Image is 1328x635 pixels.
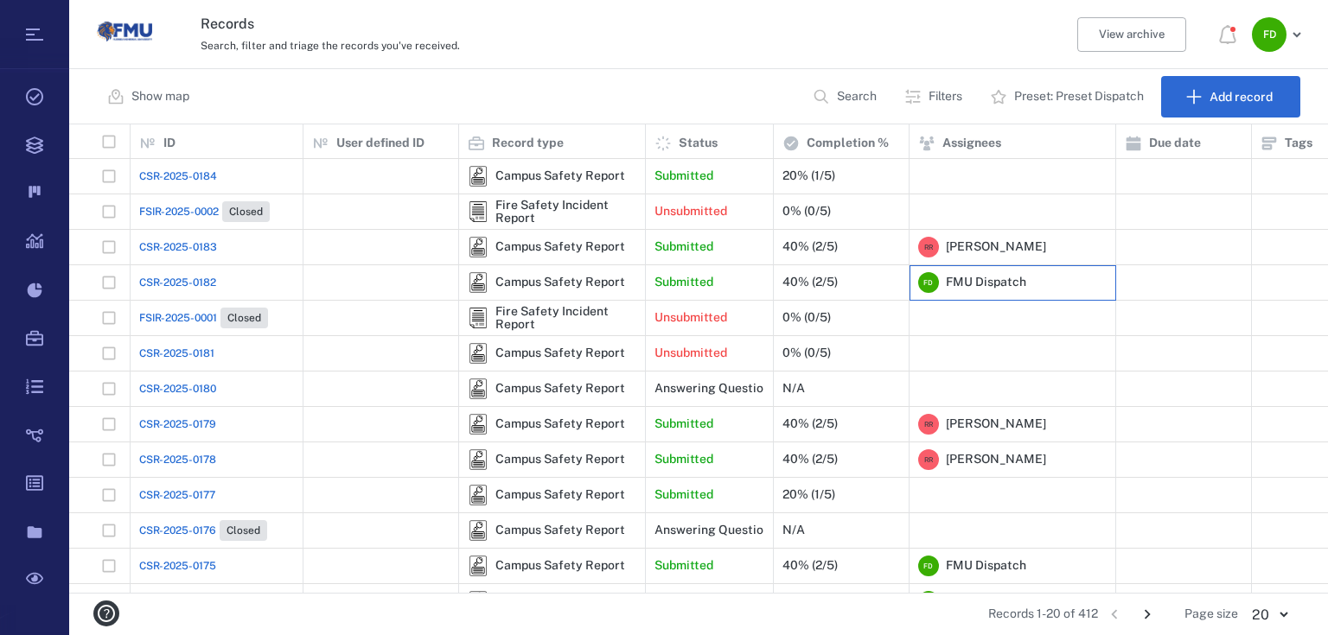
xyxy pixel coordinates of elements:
div: Campus Safety Report [495,559,625,572]
a: CSR-2025-0184 [139,168,217,184]
div: Campus Safety Report [468,166,488,187]
nav: pagination navigation [1098,600,1164,628]
img: icon Campus Safety Report [468,378,488,399]
p: Due date [1149,135,1201,152]
p: Status [679,135,718,152]
p: Record type [492,135,564,152]
p: Submitted [654,557,713,575]
img: icon Campus Safety Report [468,166,488,187]
p: Unsubmitted [654,309,727,327]
div: Fire Safety Incident Report [468,308,488,328]
div: 0% (0/5) [782,311,831,324]
div: 0% (0/5) [782,205,831,218]
span: Page size [1184,606,1238,623]
div: 40% (2/5) [782,559,838,572]
div: Fire Safety Incident Report [495,305,636,332]
img: Florida Memorial University logo [97,4,152,60]
div: Campus Safety Report [468,485,488,505]
p: Completion % [807,135,889,152]
div: F D [918,591,939,612]
p: Answering Questions [654,522,776,539]
a: FSIR-2025-0002Closed [139,201,270,222]
div: R R [918,414,939,435]
img: icon Campus Safety Report [468,520,488,541]
div: R R [918,449,939,470]
div: Campus Safety Report [495,276,625,289]
p: Show map [131,88,189,105]
a: CSR-2025-0178 [139,452,216,467]
span: Records 1-20 of 412 [988,606,1098,623]
img: icon Fire Safety Incident Report [468,201,488,222]
button: View archive [1077,17,1186,52]
button: FD [1252,17,1307,52]
span: FSIR-2025-0001 [139,310,217,326]
img: icon Campus Safety Report [468,343,488,364]
div: R R [918,237,939,257]
div: 40% (2/5) [782,453,838,466]
div: Campus Safety Report [495,240,625,253]
p: ID [163,135,176,152]
p: Search [837,88,877,105]
span: Help [39,12,74,28]
img: icon Campus Safety Report [468,237,488,257]
p: User defined ID [336,135,425,152]
span: [PERSON_NAME] [946,416,1046,433]
div: N/A [782,524,805,537]
div: F D [1252,17,1286,52]
div: Campus Safety Report [468,449,488,470]
div: Campus Safety Report [495,382,625,395]
button: Filters [894,76,976,117]
a: CSR-2025-0175 [139,558,216,574]
span: [PERSON_NAME] [946,238,1046,256]
p: Submitted [654,486,713,504]
div: 40% (2/5) [782,240,838,253]
div: Campus Safety Report [468,378,488,399]
div: Campus Safety Report [495,417,625,430]
div: Campus Safety Report [468,343,488,364]
div: Campus Safety Report [495,453,625,466]
span: Closed [224,311,265,326]
span: Closed [226,205,266,219]
div: Campus Safety Report [495,169,625,182]
p: Filters [929,88,962,105]
span: CSR-2025-0177 [139,487,215,503]
div: 40% (2/5) [782,417,838,430]
span: Search, filter and triage the records you've received. [201,40,460,52]
p: Answering Questions [654,380,776,397]
p: Submitted [654,451,713,468]
div: 20% (1/5) [782,488,835,501]
span: [PERSON_NAME] [946,451,1046,468]
button: Preset: Preset Dispatch [980,76,1158,117]
div: 0% (0/5) [782,346,831,359]
a: CSR-2025-0183 [139,239,217,255]
p: Assignees [942,135,1001,152]
img: icon Fire Safety Incident Report [468,308,488,328]
button: help [86,594,126,633]
p: Submitted [654,168,713,185]
img: icon Campus Safety Report [468,449,488,470]
div: 20 [1238,605,1300,625]
a: CSR-2025-0180 [139,381,216,397]
a: CSR-2025-0181 [139,346,214,361]
a: CSR-2025-0182 [139,275,216,290]
div: Campus Safety Report [495,524,625,537]
img: icon Campus Safety Report [468,591,488,612]
div: N/A [782,382,805,395]
img: icon Campus Safety Report [468,485,488,505]
div: Fire Safety Incident Report [495,199,636,225]
p: Unsubmitted [654,345,727,362]
h3: Records [201,14,877,35]
div: F D [918,272,939,293]
button: Search [802,76,891,117]
p: Unsubmitted [654,203,727,220]
span: FMU Dispatch [946,557,1026,575]
p: Submitted [654,274,713,291]
div: Campus Safety Report [468,556,488,576]
div: Campus Safety Report [495,346,625,359]
img: icon Campus Safety Report [468,272,488,293]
